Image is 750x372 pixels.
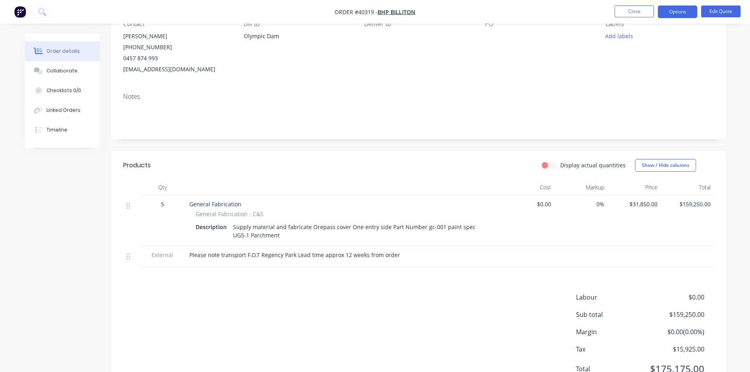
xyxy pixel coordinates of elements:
span: Please note transport F.O.T Regency Park Lead time approx 12 weeks from order [189,251,400,259]
div: Qty [139,180,186,195]
button: Linked Orders [25,100,100,120]
button: Timeline [25,120,100,140]
button: Collaborate [25,61,100,81]
div: Contact [123,20,231,28]
div: [EMAIL_ADDRESS][DOMAIN_NAME] [123,64,231,75]
span: $159,250.00 [664,200,711,208]
span: Order #40319 - [335,8,378,16]
span: $0.00 ( 0.00 %) [646,327,704,337]
span: $0.00 [646,292,704,302]
span: 0% [557,200,604,208]
img: Factory [14,6,26,18]
div: [PERSON_NAME] [123,31,231,42]
div: Markup [554,180,607,195]
span: $15,925.00 [646,344,704,354]
button: Edit Quote [701,6,741,17]
span: 5 [161,200,164,208]
span: Tax [576,344,646,354]
div: Cost [501,180,554,195]
div: 0457 874 993 [123,53,231,64]
div: [PERSON_NAME][PHONE_NUMBER]0457 874 993[EMAIL_ADDRESS][DOMAIN_NAME] [123,31,231,75]
button: Order details [25,41,100,61]
div: Timeline [46,126,67,133]
div: Linked Orders [46,107,80,114]
div: PO [485,20,593,28]
div: Notes [123,93,714,100]
button: Options [658,6,697,18]
div: Total [661,180,714,195]
span: $31,850.00 [611,200,657,208]
div: Olympic Dam [244,31,352,42]
div: Order details [46,48,80,55]
div: Labels [606,20,713,28]
button: Add labels [601,31,637,41]
div: Description [196,221,230,233]
div: Collaborate [46,67,78,74]
div: Price [607,180,661,195]
span: Sub total [576,310,646,319]
span: $0.00 [504,200,551,208]
div: Checklists 0/0 [46,87,81,94]
span: Labour [576,292,646,302]
button: Checklists 0/0 [25,81,100,100]
span: Margin [576,327,646,337]
div: Bill to [244,20,352,28]
div: Deliver to [364,20,472,28]
span: General Fabrication [189,200,241,208]
div: Supply material and fabricate Orepass cover One entry side Part Number gc-001 paint spec UG5-1 Pa... [230,221,492,241]
button: Show / Hide columns [635,159,696,172]
label: Display actual quantities [560,161,626,169]
div: [PHONE_NUMBER] [123,42,231,53]
a: bhp billiton [378,8,415,16]
span: General Fabrication - C&S [196,210,263,218]
span: $159,250.00 [646,310,704,319]
div: Products [123,161,151,170]
div: Olympic Dam [244,31,352,56]
span: External [142,251,183,259]
button: Close [615,6,654,17]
